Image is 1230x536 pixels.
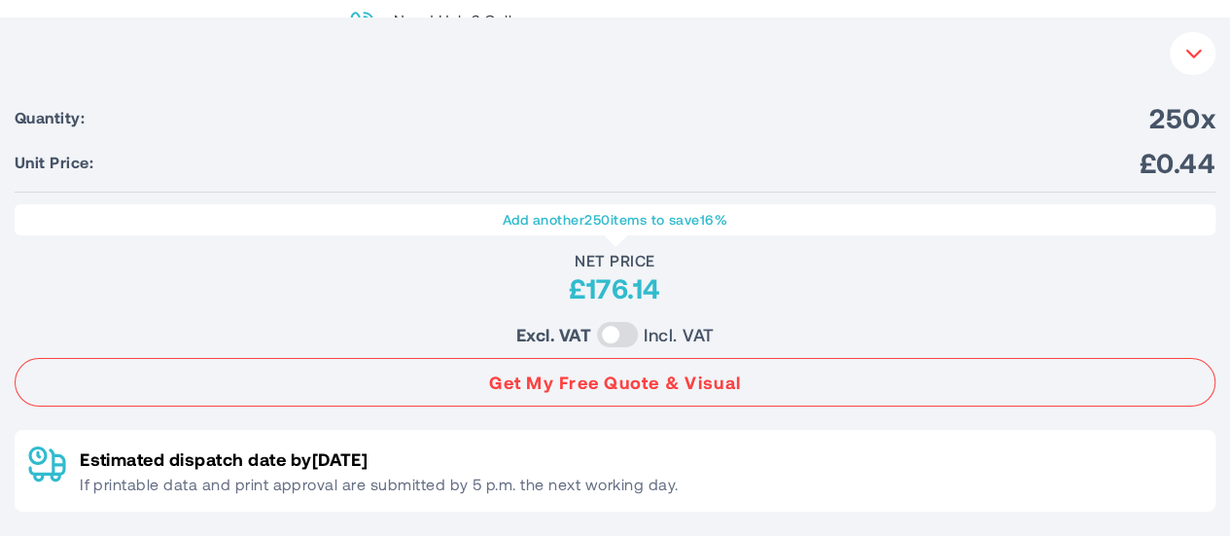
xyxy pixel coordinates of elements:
span: Unit Price: [15,153,93,172]
button: Your Instant Quote [1170,32,1215,75]
span: £0.44 [1140,145,1215,180]
div: £176.14 [15,270,1215,305]
label: Incl. VAT [644,321,714,348]
p: If printable data and print approval are submitted by 5 p.m. the next working day. [80,473,678,496]
img: Call us image [350,11,374,35]
span: 16% [700,211,727,228]
img: Delivery [28,446,66,482]
span: Quantity: [15,108,85,127]
p: Estimated dispatch date by [80,446,678,473]
span: 250 [584,211,610,228]
div: Net Price [15,251,1215,270]
span: 250x [1149,100,1215,135]
p: Add another items to save [24,210,1206,230]
span: [DATE] [311,448,368,470]
label: Excl. VAT [516,321,591,348]
button: Get My Free Quote & Visual [15,358,1215,407]
p: Need Help? Call us [394,11,559,30]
